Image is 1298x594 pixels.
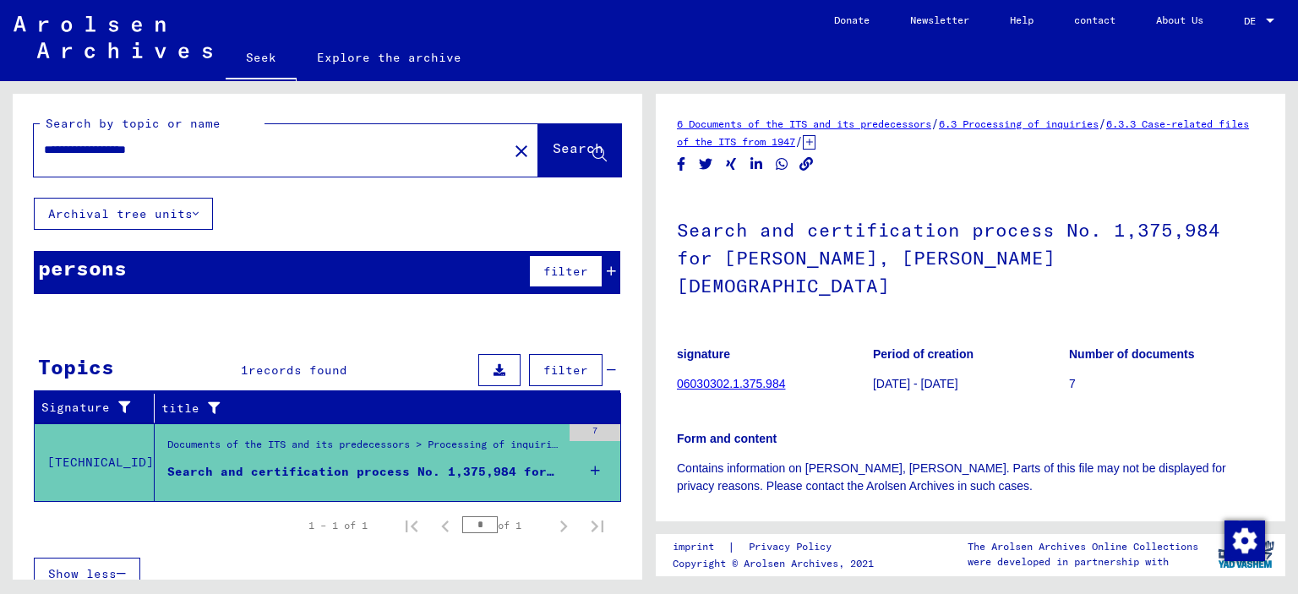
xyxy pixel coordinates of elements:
[798,154,815,175] button: Copy link
[834,14,870,26] font: Donate
[728,539,735,554] font: |
[543,264,588,279] font: filter
[14,16,212,58] img: Arolsen_neg.svg
[673,540,714,553] font: imprint
[677,432,777,445] font: Form and content
[968,540,1198,553] font: The Arolsen Archives Online Collections
[511,141,532,161] mat-icon: close
[1156,14,1203,26] font: About Us
[241,362,248,378] font: 1
[677,117,931,130] a: 6 Documents of the ITS and its predecessors
[677,377,785,390] a: 06030302.1.375.984
[547,509,581,542] button: Next page
[38,255,127,281] font: persons
[395,509,428,542] button: First page
[167,464,912,479] font: Search and certification process No. 1,375,984 for [PERSON_NAME], [PERSON_NAME] [DEMOGRAPHIC_DATA]
[931,116,939,131] font: /
[1244,14,1256,27] font: DE
[34,198,213,230] button: Archival tree units
[529,354,603,386] button: filter
[677,461,1226,493] font: Contains information on [PERSON_NAME], [PERSON_NAME]. Parts of this file may not be displayed for...
[553,139,603,156] font: Search
[673,538,728,556] a: imprint
[581,509,614,542] button: Last page
[297,37,482,78] a: Explore the archive
[735,538,852,556] a: Privacy Policy
[677,218,1220,297] font: Search and certification process No. 1,375,984 for [PERSON_NAME], [PERSON_NAME] [DEMOGRAPHIC_DATA]
[248,362,347,378] font: records found
[161,395,604,422] div: title
[939,117,1099,130] a: 6.3 Processing of inquiries
[543,362,588,378] font: filter
[795,134,803,149] font: /
[246,50,276,65] font: Seek
[498,519,521,531] font: of 1
[38,354,114,379] font: Topics
[723,154,740,175] button: Share on Xing
[428,509,462,542] button: Previous page
[504,134,538,167] button: Clear
[1010,14,1033,26] font: Help
[1074,14,1115,26] font: contact
[308,519,368,531] font: 1 – 1 of 1
[46,116,221,131] font: Search by topic or name
[968,555,1169,568] font: were developed in partnership with
[1099,116,1106,131] font: /
[529,255,603,287] button: filter
[317,50,461,65] font: Explore the archive
[673,154,690,175] button: Share on Facebook
[1224,520,1264,560] div: Change consent
[1224,520,1265,561] img: Change consent
[226,37,297,81] a: Seek
[677,347,730,361] font: signature
[748,154,766,175] button: Share on LinkedIn
[41,395,158,422] div: Signature
[161,401,199,416] font: title
[749,540,832,553] font: Privacy Policy
[1069,377,1076,390] font: 7
[1069,347,1195,361] font: Number of documents
[538,124,621,177] button: Search
[1214,533,1278,575] img: yv_logo.png
[673,557,874,569] font: Copyright © Arolsen Archives, 2021
[873,347,973,361] font: Period of creation
[873,377,958,390] font: [DATE] - [DATE]
[48,206,193,221] font: Archival tree units
[47,455,154,470] font: [TECHNICAL_ID]
[592,425,597,436] font: 7
[41,400,110,415] font: Signature
[34,558,140,590] button: Show less
[910,14,969,26] font: Newsletter
[48,566,117,581] font: Show less
[697,154,715,175] button: Share on Twitter
[773,154,791,175] button: Share on WhatsApp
